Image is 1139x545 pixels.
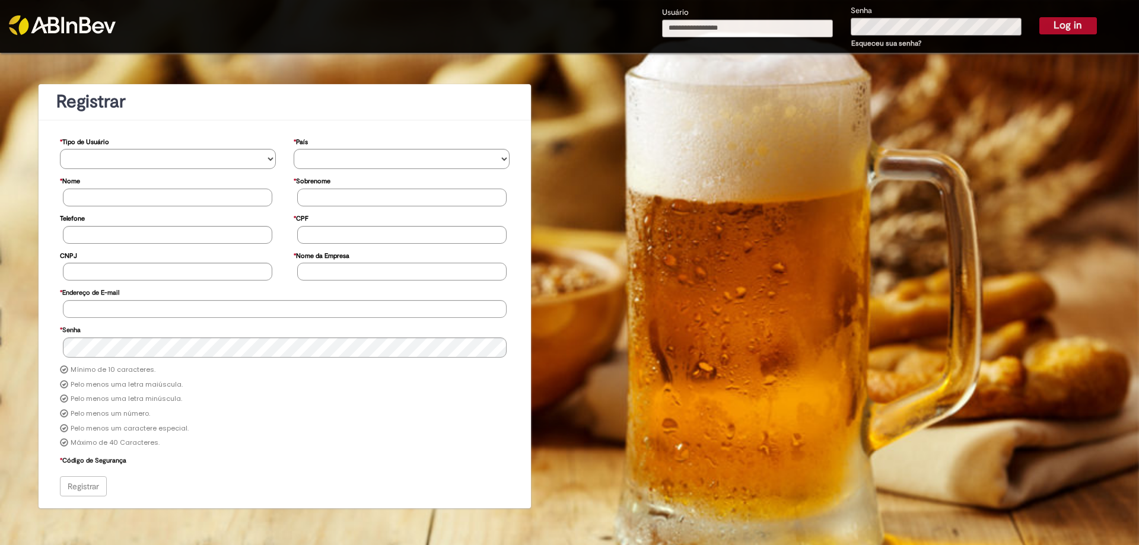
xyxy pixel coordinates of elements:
label: Código de Segurança [60,451,126,468]
label: Pelo menos um caractere especial. [71,424,189,434]
label: Nome da Empresa [294,246,349,263]
label: Senha [851,5,872,17]
label: Telefone [60,209,85,226]
label: Senha [60,320,81,337]
button: Log in [1039,17,1097,34]
img: ABInbev-white.png [9,15,116,35]
label: Sobrenome [294,171,330,189]
label: Usuário [662,7,689,18]
label: Pelo menos uma letra maiúscula. [71,380,183,390]
label: Pelo menos um número. [71,409,150,419]
label: Endereço de E-mail [60,283,119,300]
label: CPF [294,209,308,226]
label: Máximo de 40 Caracteres. [71,438,160,448]
h1: Registrar [56,92,513,111]
label: CNPJ [60,246,77,263]
label: Pelo menos uma letra minúscula. [71,394,182,404]
label: País [294,132,308,149]
label: Mínimo de 10 caracteres. [71,365,155,375]
label: Tipo de Usuário [60,132,109,149]
a: Esqueceu sua senha? [851,39,921,48]
label: Nome [60,171,80,189]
